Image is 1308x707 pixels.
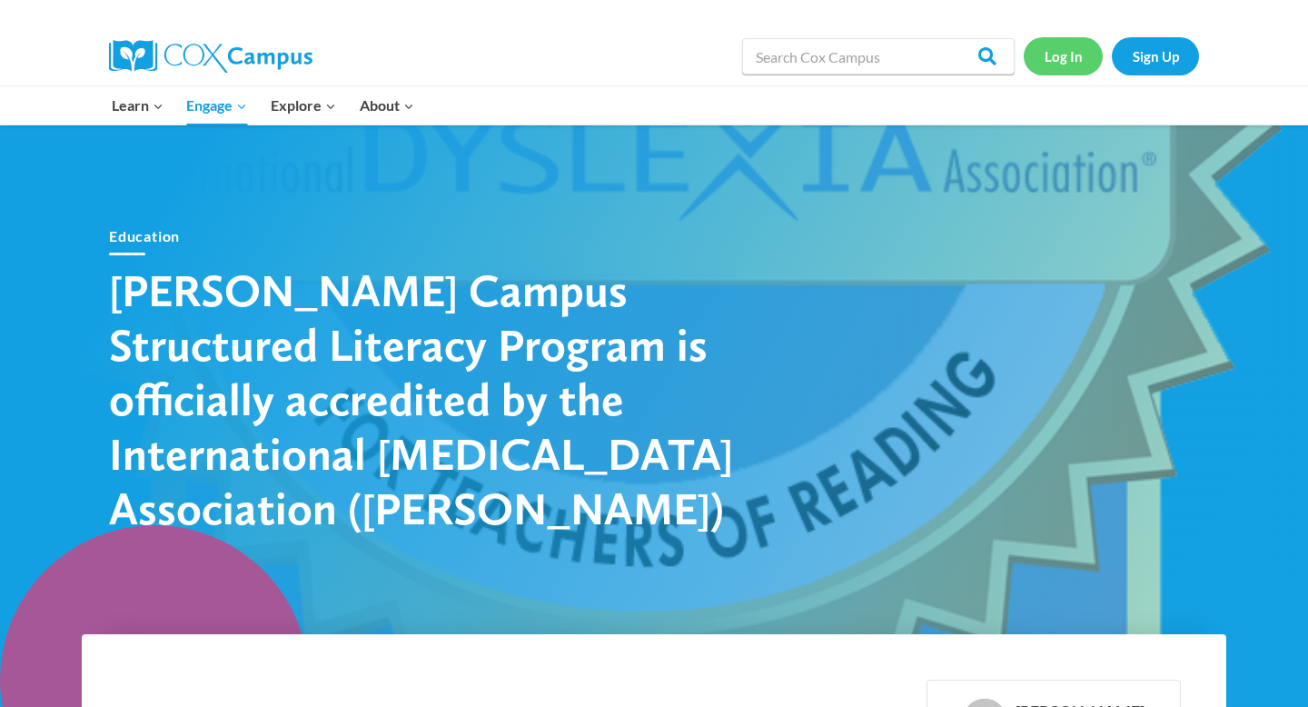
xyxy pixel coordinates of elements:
nav: Primary Navigation [100,86,425,124]
button: Child menu of Explore [259,86,348,124]
nav: Secondary Navigation [1024,37,1199,75]
h1: [PERSON_NAME] Campus Structured Literacy Program is officially accredited by the International [M... [109,263,745,535]
button: Child menu of Learn [100,86,175,124]
a: Sign Up [1112,37,1199,75]
a: Log In [1024,37,1103,75]
input: Search Cox Campus [742,38,1015,75]
a: Education [109,227,180,244]
button: Child menu of Engage [175,86,260,124]
button: Child menu of About [348,86,426,124]
img: Cox Campus [109,40,312,73]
